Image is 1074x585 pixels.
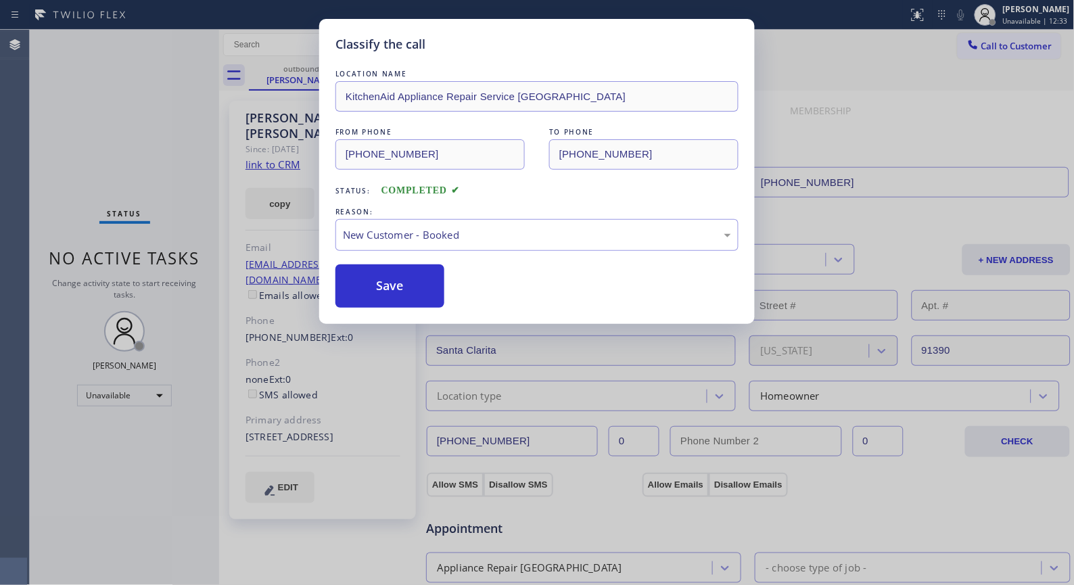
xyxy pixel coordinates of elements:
[335,205,739,219] div: REASON:
[343,227,731,243] div: New Customer - Booked
[381,185,460,195] span: COMPLETED
[335,35,425,53] h5: Classify the call
[335,139,525,170] input: From phone
[335,125,525,139] div: FROM PHONE
[335,186,371,195] span: Status:
[549,125,739,139] div: TO PHONE
[335,264,444,308] button: Save
[335,67,739,81] div: LOCATION NAME
[549,139,739,170] input: To phone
